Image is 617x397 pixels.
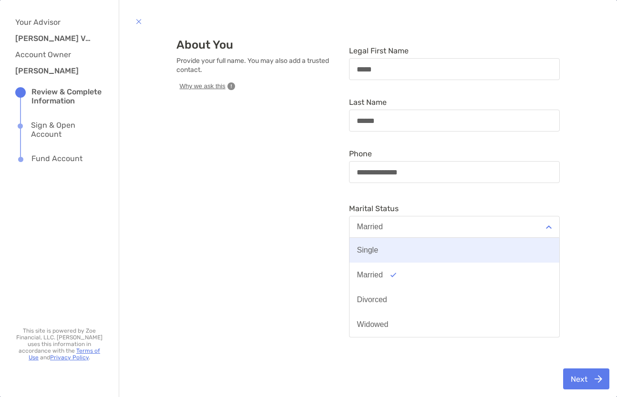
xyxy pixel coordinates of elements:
div: Review & Complete Information [31,87,103,105]
h3: [PERSON_NAME] Velde, CFP® [15,34,92,43]
span: Why we ask this [179,82,225,91]
button: Married [349,216,560,238]
p: This site is powered by Zoe Financial, LLC. [PERSON_NAME] uses this information in accordance wit... [15,327,103,361]
h4: Account Owner [15,50,96,59]
input: Phone [350,168,559,176]
img: Open dropdown arrow [546,225,552,229]
div: Sign & Open Account [31,121,103,139]
button: Single [350,238,559,263]
button: Why we ask this [176,81,237,91]
h4: Your Advisor [15,18,96,27]
div: Married [357,223,383,231]
button: Divorced [350,287,559,312]
div: Widowed [357,320,389,329]
span: Marital Status [349,204,560,213]
a: Terms of Use [29,347,100,361]
a: Privacy Policy [50,354,89,361]
button: Married [350,263,559,287]
p: Provide your full name. You may also add a trusted contact. [176,56,339,74]
span: Phone [349,149,560,158]
input: Last Name [350,117,559,125]
button: Next [563,368,609,389]
img: button icon [595,375,602,383]
div: Fund Account [31,154,82,164]
button: Widowed [350,312,559,337]
span: Legal First Name [349,46,560,55]
div: Divorced [357,295,387,304]
img: button icon [136,16,142,27]
h3: About You [176,38,339,51]
div: Single [357,246,378,254]
img: Option icon [391,273,396,277]
h3: [PERSON_NAME] [15,66,92,75]
div: Married [357,271,383,279]
span: Last Name [349,98,560,107]
input: Legal First Name [350,65,559,73]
